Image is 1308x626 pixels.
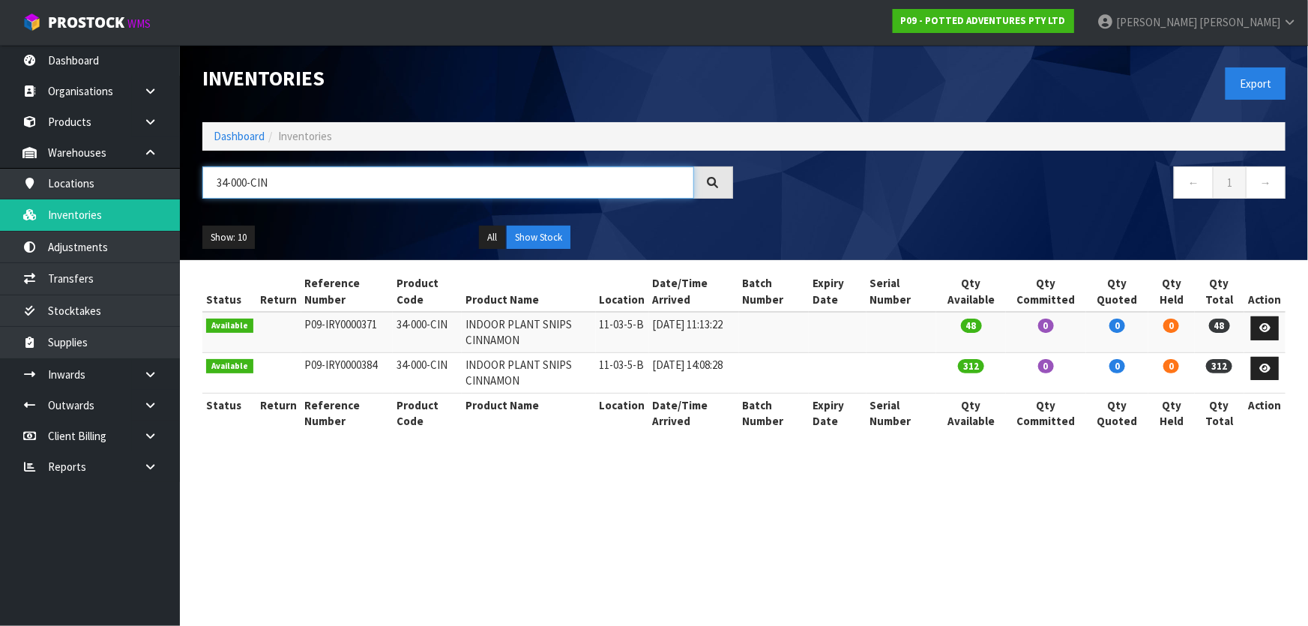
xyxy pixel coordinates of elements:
th: Qty Quoted [1086,393,1148,433]
strong: P09 - POTTED ADVENTURES PTY LTD [901,14,1066,27]
th: Product Name [462,271,596,312]
span: 0 [1109,359,1125,373]
a: ← [1174,166,1214,199]
th: Status [202,393,257,433]
td: 34-000-CIN [393,312,462,352]
span: [PERSON_NAME] [1116,15,1197,29]
th: Serial Number [867,271,937,312]
th: Qty Held [1148,271,1194,312]
td: 34-000-CIN [393,352,462,393]
span: Available [206,359,253,374]
small: WMS [127,16,151,31]
span: 0 [1163,359,1179,373]
span: 48 [1209,319,1230,333]
th: Return [257,271,301,312]
th: Product Code [393,393,462,433]
button: All [479,226,505,250]
th: Qty Available [936,393,1005,433]
th: Location [596,393,649,433]
button: Show: 10 [202,226,255,250]
a: 1 [1213,166,1247,199]
span: 0 [1038,319,1054,333]
th: Qty Total [1195,271,1244,312]
span: 0 [1038,359,1054,373]
th: Expiry Date [809,271,867,312]
td: 11-03-5-B [596,312,649,352]
th: Qty Held [1148,393,1194,433]
h1: Inventories [202,67,733,90]
span: Inventories [278,129,332,143]
span: [PERSON_NAME] [1199,15,1280,29]
th: Reference Number [301,271,394,312]
th: Qty Committed [1006,393,1086,433]
th: Location [596,271,649,312]
th: Qty Quoted [1086,271,1148,312]
td: [DATE] 14:08:28 [649,352,739,393]
button: Show Stock [507,226,570,250]
th: Status [202,271,257,312]
td: P09-IRY0000384 [301,352,394,393]
th: Qty Committed [1006,271,1086,312]
th: Batch Number [739,271,810,312]
span: 312 [958,359,984,373]
span: 312 [1206,359,1232,373]
a: Dashboard [214,129,265,143]
th: Return [257,393,301,433]
td: 11-03-5-B [596,352,649,393]
span: 0 [1109,319,1125,333]
th: Qty Total [1195,393,1244,433]
th: Reference Number [301,393,394,433]
input: Search inventories [202,166,694,199]
th: Date/Time Arrived [649,393,739,433]
th: Action [1244,393,1286,433]
span: Available [206,319,253,334]
a: P09 - POTTED ADVENTURES PTY LTD [893,9,1074,33]
span: 48 [961,319,982,333]
nav: Page navigation [756,166,1286,203]
td: [DATE] 11:13:22 [649,312,739,352]
th: Qty Available [936,271,1005,312]
td: INDOOR PLANT SNIPS CINNAMON [462,352,596,393]
span: 0 [1163,319,1179,333]
span: ProStock [48,13,124,32]
a: → [1246,166,1286,199]
th: Expiry Date [809,393,867,433]
th: Batch Number [739,393,810,433]
button: Export [1226,67,1286,100]
th: Date/Time Arrived [649,271,739,312]
th: Product Code [393,271,462,312]
th: Action [1244,271,1286,312]
td: P09-IRY0000371 [301,312,394,352]
img: cube-alt.png [22,13,41,31]
th: Product Name [462,393,596,433]
th: Serial Number [867,393,937,433]
td: INDOOR PLANT SNIPS CINNAMON [462,312,596,352]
